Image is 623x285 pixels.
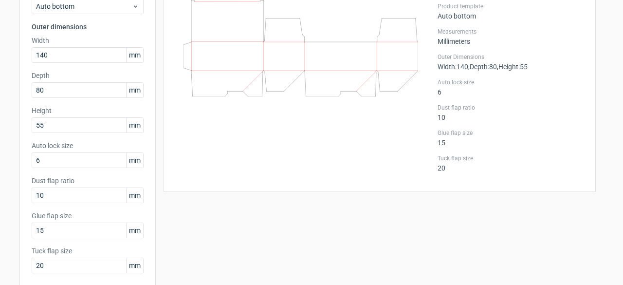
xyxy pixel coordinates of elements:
[32,71,144,80] label: Depth
[32,141,144,151] label: Auto lock size
[438,154,584,172] div: 20
[126,223,143,238] span: mm
[32,211,144,221] label: Glue flap size
[126,258,143,273] span: mm
[32,176,144,186] label: Dust flap ratio
[126,188,143,203] span: mm
[438,78,584,86] label: Auto lock size
[438,2,584,10] label: Product template
[438,129,584,147] div: 15
[32,106,144,115] label: Height
[438,2,584,20] div: Auto bottom
[497,63,528,71] span: , Height : 55
[438,104,584,121] div: 10
[32,22,144,32] h3: Outer dimensions
[438,28,584,45] div: Millimeters
[438,104,584,112] label: Dust flap ratio
[438,78,584,96] div: 6
[126,153,143,168] span: mm
[126,83,143,97] span: mm
[32,36,144,45] label: Width
[438,154,584,162] label: Tuck flap size
[438,28,584,36] label: Measurements
[126,48,143,62] span: mm
[438,129,584,137] label: Glue flap size
[438,63,468,71] span: Width : 140
[32,246,144,256] label: Tuck flap size
[36,1,132,11] span: Auto bottom
[438,53,584,61] label: Outer Dimensions
[468,63,497,71] span: , Depth : 80
[126,118,143,133] span: mm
